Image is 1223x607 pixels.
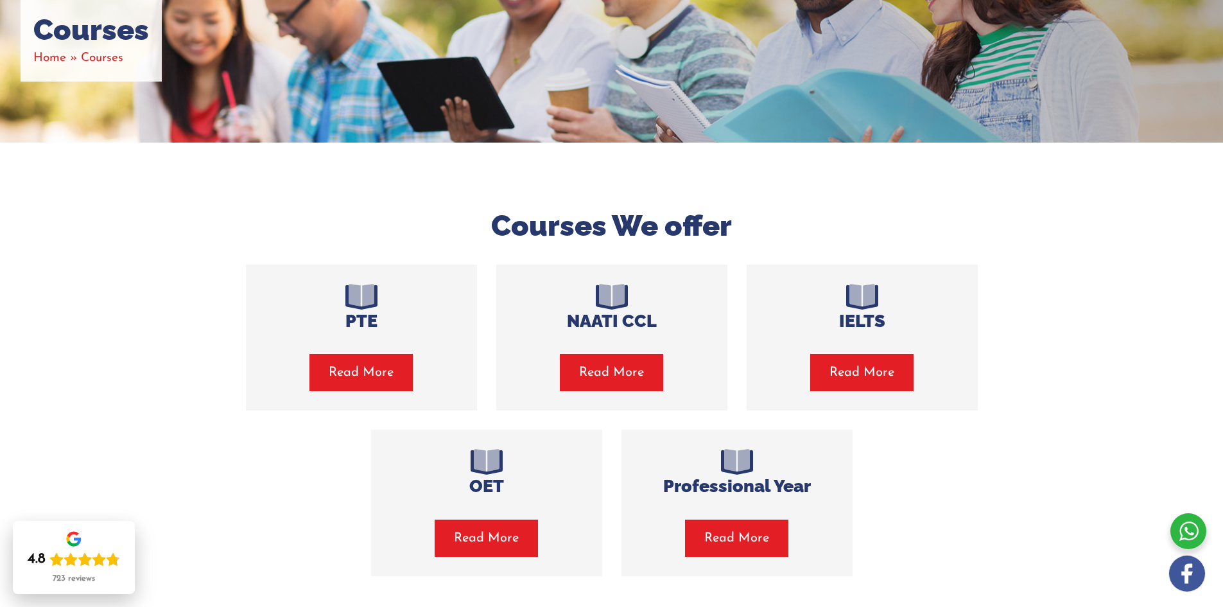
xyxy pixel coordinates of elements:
[560,354,663,391] button: Read More
[53,574,95,584] div: 723 reviews
[28,550,46,568] div: 4.8
[766,311,958,331] h4: IELTS
[33,13,149,48] h1: Courses
[81,52,123,64] span: Courses
[28,550,120,568] div: Rating: 4.8 out of 5
[435,520,538,557] button: Read More
[329,364,394,382] span: Read More
[33,48,149,69] nav: Breadcrumbs
[829,364,894,382] span: Read More
[309,354,413,391] button: Read More
[685,520,788,557] button: Read More
[704,529,769,547] span: Read More
[454,529,519,547] span: Read More
[810,354,914,391] button: Read More
[390,476,583,497] h4: OET
[641,476,833,497] h4: Professional Year
[265,311,458,331] h4: PTE
[516,311,708,331] h4: NAATI CCL
[1169,556,1205,592] img: white-facebook.png
[33,52,66,64] a: Home
[236,207,987,245] h2: Courses We offer
[579,364,644,382] span: Read More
